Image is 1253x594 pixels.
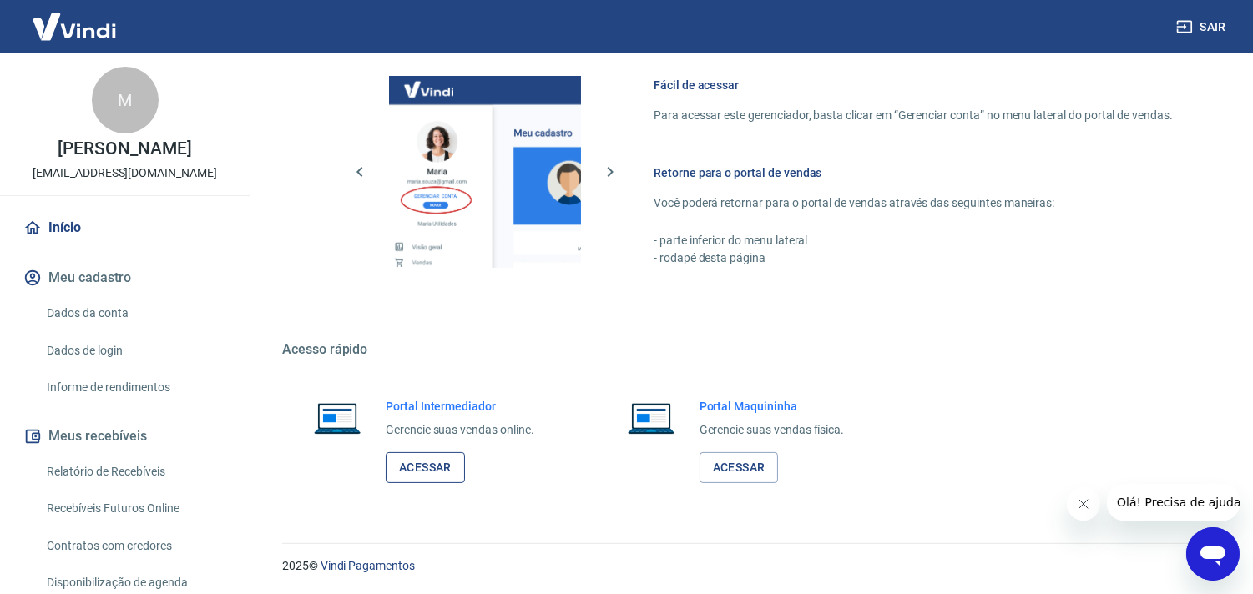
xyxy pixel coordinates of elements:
h5: Acesso rápido [282,341,1213,358]
p: 2025 © [282,557,1213,575]
p: - parte inferior do menu lateral [654,232,1173,249]
p: - rodapé desta página [654,249,1173,267]
a: Dados da conta [40,296,230,330]
img: Imagem da dashboard mostrando o botão de gerenciar conta na sidebar no lado esquerdo [389,76,581,268]
p: Você poderá retornar para o portal de vendas através das seguintes maneiras: [654,194,1173,212]
img: Vindi [20,1,129,52]
h6: Retorne para o portal de vendas [654,164,1173,181]
a: Recebíveis Futuros Online [40,491,230,526]
a: Dados de login [40,334,230,368]
p: [PERSON_NAME] [58,140,191,158]
a: Contratos com credores [40,529,230,563]
a: Início [20,209,230,246]
a: Acessar [700,452,779,483]
a: Vindi Pagamentos [321,559,415,572]
button: Sair [1173,12,1233,43]
p: Gerencie suas vendas física. [700,421,845,439]
a: Informe de rendimentos [40,370,230,405]
h6: Fácil de acessar [654,77,1173,93]
iframe: Fechar mensagem [1067,487,1100,521]
p: [EMAIL_ADDRESS][DOMAIN_NAME] [33,164,217,182]
h6: Portal Maquininha [700,398,845,415]
img: Imagem de um notebook aberto [616,398,686,438]
p: Para acessar este gerenciador, basta clicar em “Gerenciar conta” no menu lateral do portal de ven... [654,107,1173,124]
a: Relatório de Recebíveis [40,455,230,489]
button: Meus recebíveis [20,418,230,455]
img: Imagem de um notebook aberto [302,398,372,438]
a: Acessar [386,452,465,483]
iframe: Botão para abrir a janela de mensagens [1186,527,1240,581]
p: Gerencie suas vendas online. [386,421,534,439]
h6: Portal Intermediador [386,398,534,415]
iframe: Mensagem da empresa [1107,484,1240,521]
button: Meu cadastro [20,259,230,296]
div: M [92,67,159,133]
span: Olá! Precisa de ajuda? [10,12,140,25]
